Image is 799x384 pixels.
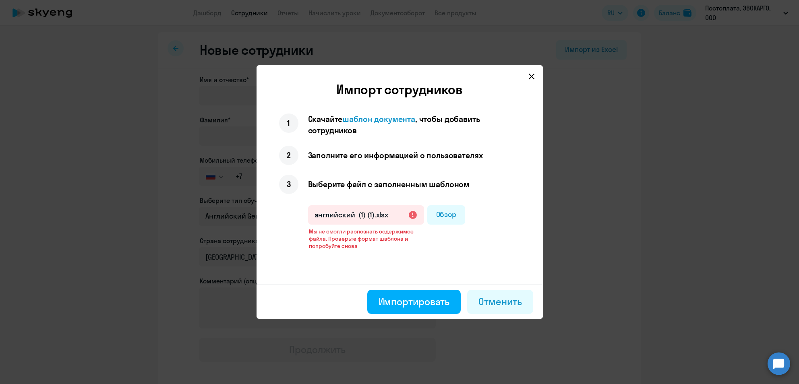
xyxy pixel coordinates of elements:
[478,295,522,308] div: Отменить
[263,81,536,97] h2: Импорт сотрудников
[279,114,298,133] div: 1
[367,290,461,314] button: Импортировать
[308,150,483,161] p: Заполните его информацией о пользователях
[279,146,298,165] div: 2
[467,290,533,314] button: Отменить
[308,114,343,124] span: Скачайте
[308,114,480,135] span: , чтобы добавить сотрудников
[379,295,450,308] div: Импортировать
[427,205,466,225] label: Обзор
[309,228,414,250] span: Мы не смогли распознать содержимое файла. Проверьте формат шаблона и попробуйте снова
[308,179,470,190] p: Выберите файл с заполненным шаблоном
[279,175,298,194] div: 3
[342,114,415,124] span: шаблон документа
